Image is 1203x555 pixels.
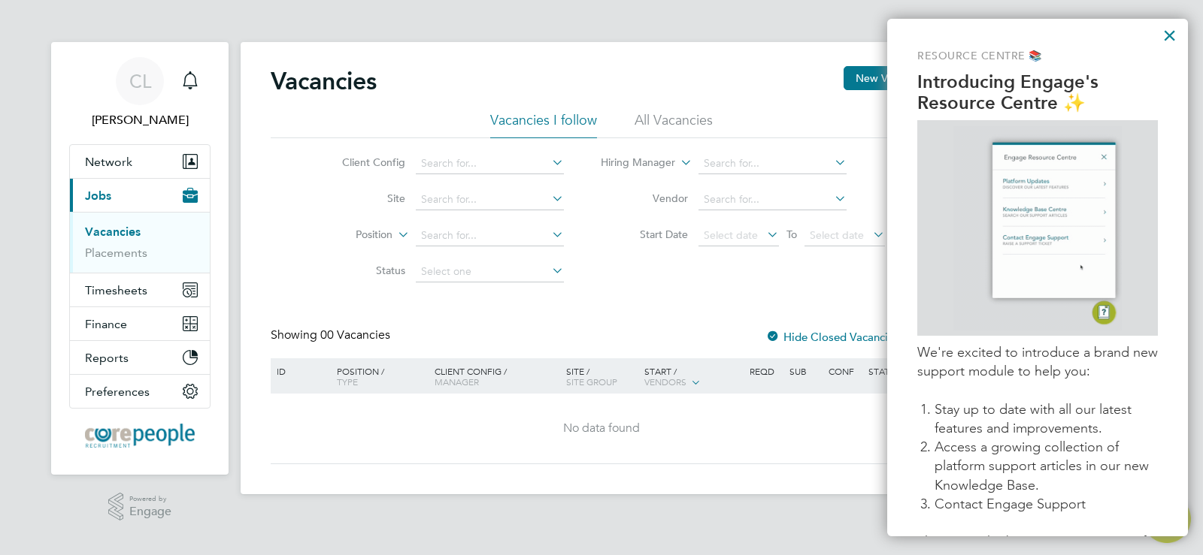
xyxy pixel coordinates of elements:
span: Engage [129,505,171,518]
div: Sub [786,358,825,384]
input: Search for... [416,225,564,246]
div: Site / [562,358,641,394]
span: Jobs [85,189,111,203]
nav: Main navigation [51,42,229,475]
label: Client Config [319,155,405,169]
div: No data found [273,421,930,436]
div: Showing [271,327,393,343]
a: Go to account details [69,57,211,129]
label: Vendor [601,192,688,205]
p: We're excited to introduce a brand new support module to help you: [917,343,1158,381]
div: ID [273,358,326,384]
label: Status [319,264,405,277]
span: CL [129,71,151,91]
input: Search for... [698,153,847,174]
a: Vacancies [85,225,141,239]
label: Start Date [601,228,688,241]
div: Reqd [746,358,785,384]
label: Hiring Manager [589,155,675,170]
span: Type [337,376,358,388]
span: Select date [704,228,758,242]
div: Client Config / [431,358,562,394]
span: Carol Lewins [69,111,211,129]
label: Site [319,192,405,205]
div: Status [865,358,930,384]
input: Search for... [416,189,564,210]
img: corepeople-logo-retina.png [85,424,195,448]
p: Resource Centre 📚 [917,49,1158,64]
span: Reports [85,351,129,365]
img: GIF of Resource Centre being opened [953,126,1122,330]
li: Vacancies I follow [490,111,597,138]
li: Access a growing collection of platform support articles in our new Knowledge Base. [935,438,1158,495]
span: Select date [810,228,864,242]
span: Vendors [644,376,686,388]
div: Start / [641,358,746,396]
p: Introducing Engage's [917,71,1158,93]
label: Hide Closed Vacancies [765,330,899,344]
h2: Vacancies [271,66,377,96]
span: Powered by [129,493,171,505]
span: Network [85,155,132,169]
span: Preferences [85,385,150,399]
button: Close [1162,23,1177,47]
span: Site Group [566,376,617,388]
span: To [782,225,801,244]
span: Timesheets [85,283,147,297]
a: Placements [85,246,147,260]
span: Finance [85,317,127,331]
div: Position / [326,358,431,394]
button: New Vacancy [844,66,932,90]
span: 00 Vacancies [320,327,390,342]
li: Stay up to date with all our latest features and improvements. [935,400,1158,438]
input: Search for... [698,189,847,210]
a: Go to home page [69,424,211,448]
li: All Vacancies [635,111,713,138]
span: Manager [435,376,479,388]
input: Search for... [416,153,564,174]
p: Resource Centre ✨ [917,92,1158,114]
input: Select one [416,261,564,282]
label: Position [306,228,392,243]
div: Conf [825,358,864,384]
li: Contact Engage Support [935,495,1158,514]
